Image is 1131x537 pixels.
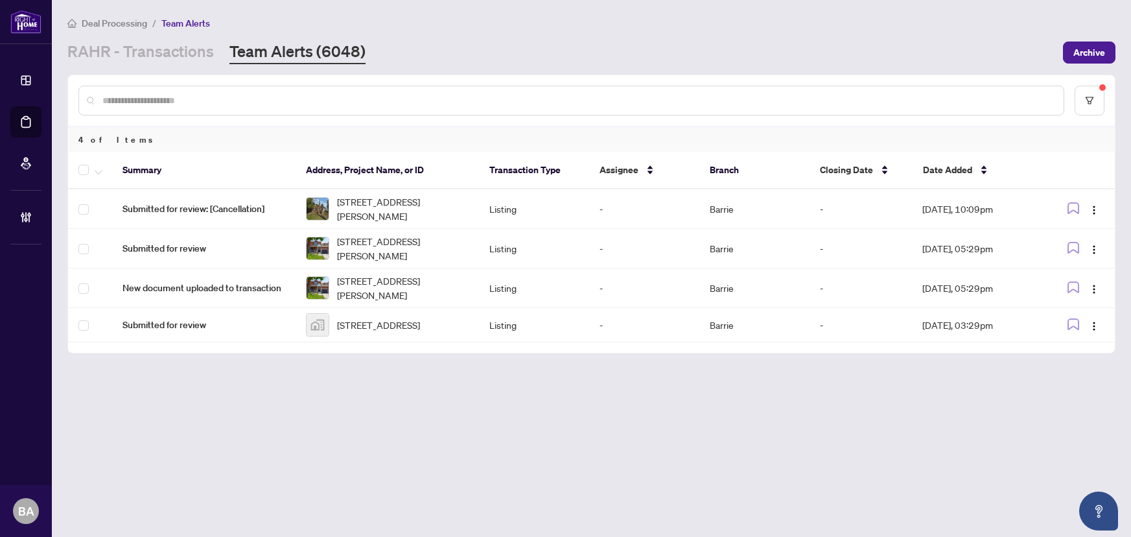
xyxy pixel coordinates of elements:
[1079,492,1118,531] button: Open asap
[1084,315,1104,335] button: Logo
[1063,42,1115,64] button: Archive
[296,152,479,189] th: Address, Project Name, or ID
[913,152,1045,189] th: Date Added
[307,314,329,336] img: thumbnail-img
[1084,198,1104,219] button: Logo
[122,318,285,332] span: Submitted for review
[810,268,913,308] td: -
[479,189,589,229] td: Listing
[307,198,329,220] img: thumbnail-img
[589,268,699,308] td: -
[1075,86,1104,115] button: filter
[337,318,420,332] span: [STREET_ADDRESS]
[10,10,41,34] img: logo
[161,18,210,29] span: Team Alerts
[699,189,810,229] td: Barrie
[152,16,156,30] li: /
[337,234,469,263] span: [STREET_ADDRESS][PERSON_NAME]
[479,308,589,342] td: Listing
[1089,245,1099,255] img: Logo
[307,237,329,259] img: thumbnail-img
[337,274,469,302] span: [STREET_ADDRESS][PERSON_NAME]
[810,229,913,268] td: -
[699,268,810,308] td: Barrie
[699,229,810,268] td: Barrie
[699,152,810,189] th: Branch
[820,163,873,177] span: Closing Date
[589,189,699,229] td: -
[479,229,589,268] td: Listing
[912,189,1044,229] td: [DATE], 10:09pm
[810,308,913,342] td: -
[912,229,1044,268] td: [DATE], 05:29pm
[307,277,329,299] img: thumbnail-img
[1085,96,1094,105] span: filter
[122,281,285,295] span: New document uploaded to transaction
[1089,321,1099,331] img: Logo
[923,163,972,177] span: Date Added
[1084,278,1104,298] button: Logo
[68,127,1115,152] div: 4 of Items
[912,268,1044,308] td: [DATE], 05:29pm
[479,152,589,189] th: Transaction Type
[1089,205,1099,215] img: Logo
[589,152,699,189] th: Assignee
[1089,284,1099,294] img: Logo
[229,41,366,64] a: Team Alerts (6048)
[1073,42,1105,63] span: Archive
[122,241,285,256] span: Submitted for review
[810,189,913,229] td: -
[67,19,76,28] span: home
[600,163,638,177] span: Assignee
[479,268,589,308] td: Listing
[337,195,469,223] span: [STREET_ADDRESS][PERSON_NAME]
[112,152,296,189] th: Summary
[82,18,147,29] span: Deal Processing
[18,502,34,520] span: BA
[589,229,699,268] td: -
[912,308,1044,342] td: [DATE], 03:29pm
[810,152,913,189] th: Closing Date
[699,308,810,342] td: Barrie
[589,308,699,342] td: -
[67,41,214,64] a: RAHR - Transactions
[1084,238,1104,259] button: Logo
[122,202,285,216] span: Submitted for review: [Cancellation]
